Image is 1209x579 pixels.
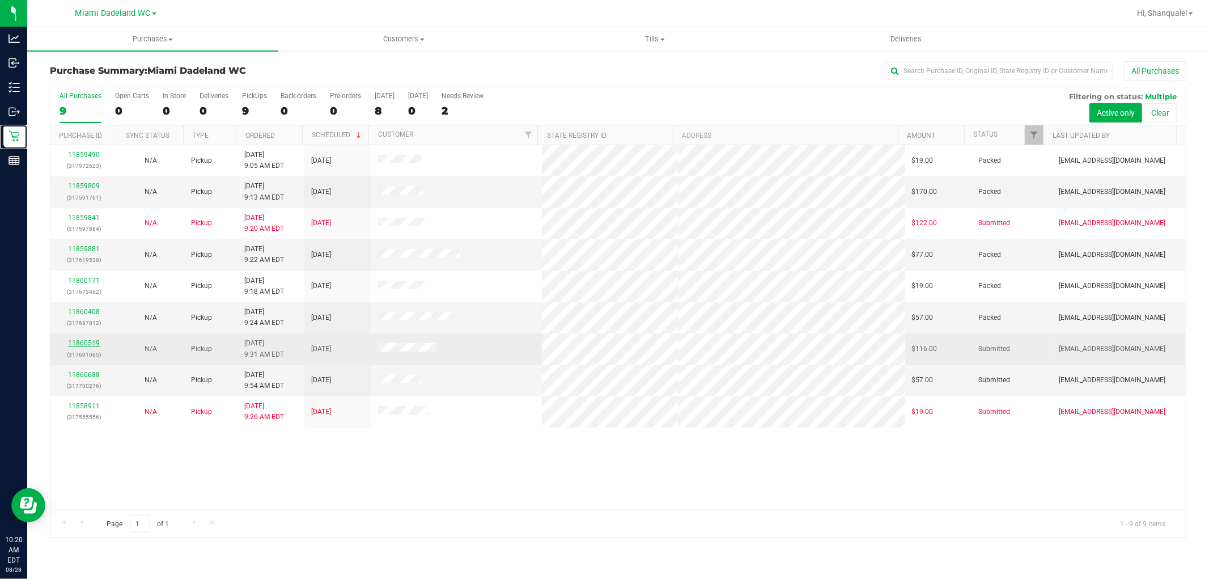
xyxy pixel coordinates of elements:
[68,308,100,316] a: 11860408
[1059,407,1165,417] span: [EMAIL_ADDRESS][DOMAIN_NAME]
[5,535,22,565] p: 10:20 AM EDT
[1059,312,1165,323] span: [EMAIL_ADDRESS][DOMAIN_NAME]
[408,92,428,100] div: [DATE]
[1059,155,1165,166] span: [EMAIL_ADDRESS][DOMAIN_NAME]
[330,104,361,117] div: 0
[780,27,1032,51] a: Deliveries
[57,349,111,360] p: (317691065)
[191,407,212,417] span: Pickup
[60,92,101,100] div: All Purchases
[145,407,157,417] button: N/A
[163,104,186,117] div: 0
[11,488,45,522] iframe: Resource center
[145,219,157,227] span: Not Applicable
[145,408,157,416] span: Not Applicable
[912,407,934,417] span: $19.00
[27,34,278,44] span: Purchases
[1025,125,1043,145] a: Filter
[191,187,212,197] span: Pickup
[408,104,428,117] div: 0
[529,27,780,51] a: Tills
[244,338,284,360] span: [DATE] 9:31 AM EDT
[244,370,284,391] span: [DATE] 9:54 AM EDT
[281,104,316,117] div: 0
[68,151,100,159] a: 11859490
[1111,515,1174,532] span: 1 - 9 of 9 items
[68,277,100,285] a: 11860171
[126,132,169,140] a: Sync Status
[145,251,157,259] span: Not Applicable
[68,182,100,190] a: 11859809
[311,281,331,291] span: [DATE]
[115,92,149,100] div: Open Carts
[145,188,157,196] span: Not Applicable
[57,160,111,171] p: (317572623)
[50,66,429,76] h3: Purchase Summary:
[912,344,937,354] span: $116.00
[191,312,212,323] span: Pickup
[979,155,1002,166] span: Packed
[912,250,934,260] span: $77.00
[245,132,275,140] a: Ordered
[27,27,278,51] a: Purchases
[191,155,212,166] span: Pickup
[1059,187,1165,197] span: [EMAIL_ADDRESS][DOMAIN_NAME]
[57,255,111,265] p: (317619538)
[1059,344,1165,354] span: [EMAIL_ADDRESS][DOMAIN_NAME]
[5,565,22,574] p: 08/28
[60,104,101,117] div: 9
[311,250,331,260] span: [DATE]
[145,345,157,353] span: Not Applicable
[130,515,150,532] input: 1
[145,157,157,164] span: Not Applicable
[311,218,331,229] span: [DATE]
[191,375,212,386] span: Pickup
[68,339,100,347] a: 11860519
[875,34,937,44] span: Deliveries
[375,92,394,100] div: [DATE]
[442,92,483,100] div: Needs Review
[244,213,284,234] span: [DATE] 9:20 AM EDT
[442,104,483,117] div: 2
[311,344,331,354] span: [DATE]
[191,281,212,291] span: Pickup
[145,281,157,291] button: N/A
[75,9,151,18] span: Miami Dadeland WC
[912,281,934,291] span: $19.00
[145,314,157,322] span: Not Applicable
[311,155,331,166] span: [DATE]
[145,187,157,197] button: N/A
[244,181,284,202] span: [DATE] 9:13 AM EDT
[9,57,20,69] inline-svg: Inbound
[145,282,157,290] span: Not Applicable
[979,187,1002,197] span: Packed
[145,312,157,323] button: N/A
[145,376,157,384] span: Not Applicable
[57,286,111,297] p: (317673462)
[68,214,100,222] a: 11859841
[279,34,529,44] span: Customers
[9,33,20,44] inline-svg: Analytics
[57,318,111,328] p: (317687812)
[1053,132,1110,140] a: Last Updated By
[192,132,209,140] a: Type
[311,187,331,197] span: [DATE]
[912,312,934,323] span: $57.00
[200,104,228,117] div: 0
[278,27,529,51] a: Customers
[1059,281,1165,291] span: [EMAIL_ADDRESS][DOMAIN_NAME]
[163,92,186,100] div: In Store
[57,192,111,203] p: (317591761)
[68,402,100,410] a: 11858911
[979,312,1002,323] span: Packed
[519,125,537,145] a: Filter
[912,218,937,229] span: $122.00
[912,187,937,197] span: $170.00
[1124,61,1186,81] button: All Purchases
[1059,375,1165,386] span: [EMAIL_ADDRESS][DOMAIN_NAME]
[147,65,246,76] span: Miami Dadeland WC
[1137,9,1187,18] span: Hi, Shanquale!
[97,515,179,532] span: Page of 1
[57,381,111,391] p: (317700276)
[244,307,284,328] span: [DATE] 9:24 AM EDT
